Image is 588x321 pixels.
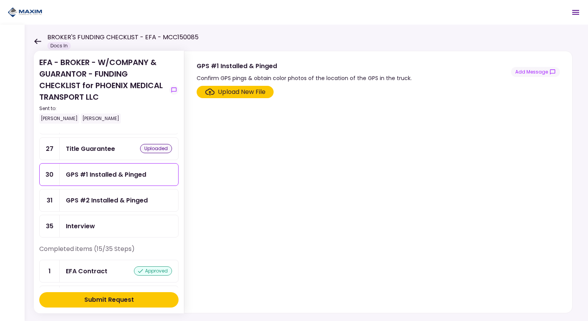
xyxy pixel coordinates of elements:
div: GPS #1 Installed & Pinged [197,61,412,71]
div: Upload New File [218,87,266,97]
a: 27Title Guaranteeuploaded [39,137,179,160]
div: GPS #1 Installed & Pinged [66,170,146,179]
div: GPS #1 Installed & PingedConfirm GPS pings & obtain color photos of the location of the GPS in th... [184,51,573,313]
button: Open menu [566,3,585,22]
a: 1EFA Contractapproved [39,260,179,283]
h1: BROKER'S FUNDING CHECKLIST - EFA - MCC150085 [47,33,199,42]
div: Title Guarantee [66,144,115,154]
a: 31GPS #2 Installed & Pinged [39,189,179,212]
div: [PERSON_NAME] [39,114,79,124]
a: 3POA - Original POA (not CA or GA) (Received in house)approved [39,286,179,308]
img: Partner icon [8,7,42,18]
div: GPS #2 Installed & Pinged [66,196,148,205]
button: Submit Request [39,292,179,308]
a: 30GPS #1 Installed & Pinged [39,163,179,186]
button: show-messages [169,85,179,95]
div: 35 [40,215,60,237]
div: EFA Contract [66,266,107,276]
div: 30 [40,164,60,186]
div: EFA - BROKER - W/COMPANY & GUARANTOR - FUNDING CHECKLIST for PHOENIX MEDICAL TRANSPORT LLC [39,57,166,124]
div: Docs In [47,42,71,50]
div: 31 [40,189,60,211]
a: 35Interview [39,215,179,237]
div: uploaded [140,144,172,153]
div: Confirm GPS pings & obtain color photos of the location of the GPS in the truck. [197,74,412,83]
button: show-messages [511,67,560,77]
div: Completed items (15/35 Steps) [39,244,179,260]
div: Interview [66,221,95,231]
span: Click here to upload the required document [197,86,274,98]
div: 1 [40,260,60,282]
div: Submit Request [84,295,134,304]
div: [PERSON_NAME] [81,114,121,124]
div: 3 [40,286,60,308]
div: 27 [40,138,60,160]
div: Sent to: [39,105,166,112]
div: approved [134,266,172,276]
